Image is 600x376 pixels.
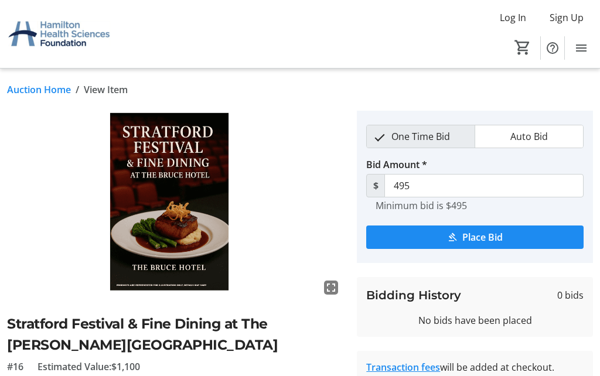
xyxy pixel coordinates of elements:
span: Estimated Value: $1,100 [37,360,140,374]
tr-hint: Minimum bid is $495 [376,200,467,211]
h2: Stratford Festival & Fine Dining at The [PERSON_NAME][GEOGRAPHIC_DATA] [7,313,343,354]
button: Log In [490,8,536,27]
span: Sign Up [550,11,584,25]
span: 0 bids [557,288,584,302]
button: Cart [512,37,533,58]
a: Auction Home [7,83,71,97]
a: Transaction fees [366,361,440,374]
h3: Bidding History [366,286,461,304]
span: / [76,83,79,97]
span: $ [366,174,385,197]
button: Help [541,36,564,60]
img: Image [7,111,343,299]
img: Hamilton Health Sciences Foundation's Logo [7,5,111,63]
button: Sign Up [540,8,593,27]
div: will be added at checkout. [366,360,584,374]
label: Bid Amount * [366,158,427,172]
span: Log In [500,11,526,25]
mat-icon: fullscreen [324,281,338,295]
span: One Time Bid [384,125,457,148]
button: Menu [570,36,593,60]
div: No bids have been placed [366,313,584,327]
span: Place Bid [462,230,503,244]
span: #16 [7,360,23,374]
span: View Item [84,83,128,97]
span: Auto Bid [503,125,555,148]
button: Place Bid [366,225,584,249]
